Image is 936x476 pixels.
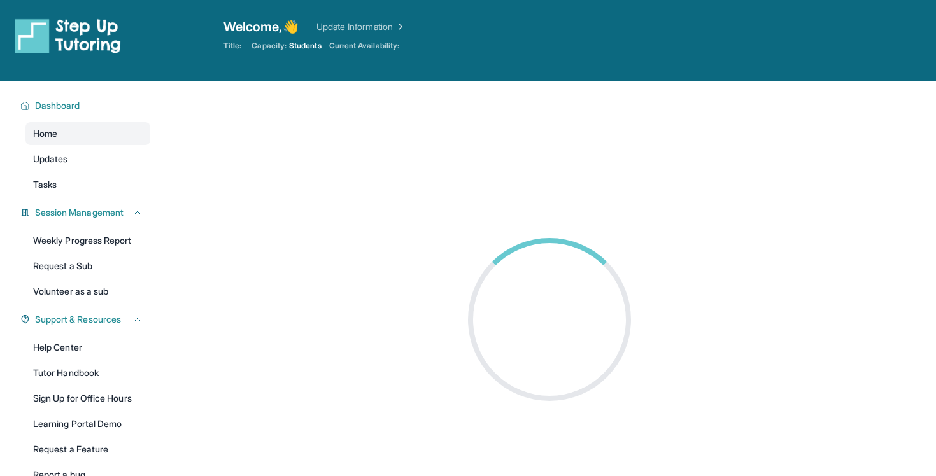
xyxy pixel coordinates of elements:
span: Session Management [35,206,124,219]
span: Tasks [33,178,57,191]
a: Sign Up for Office Hours [25,387,150,410]
a: Help Center [25,336,150,359]
a: Home [25,122,150,145]
span: Updates [33,153,68,165]
button: Dashboard [30,99,143,112]
a: Tasks [25,173,150,196]
a: Volunteer as a sub [25,280,150,303]
a: Request a Feature [25,438,150,461]
a: Request a Sub [25,255,150,277]
span: Title: [223,41,241,51]
button: Session Management [30,206,143,219]
span: Capacity: [252,41,287,51]
span: Support & Resources [35,313,121,326]
span: Students [289,41,322,51]
button: Support & Resources [30,313,143,326]
img: logo [15,18,121,53]
a: Update Information [316,20,406,33]
span: Current Availability: [329,41,399,51]
a: Learning Portal Demo [25,412,150,435]
img: Chevron Right [393,20,406,33]
span: Home [33,127,57,140]
a: Weekly Progress Report [25,229,150,252]
span: Dashboard [35,99,80,112]
span: Welcome, 👋 [223,18,299,36]
a: Updates [25,148,150,171]
a: Tutor Handbook [25,361,150,384]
